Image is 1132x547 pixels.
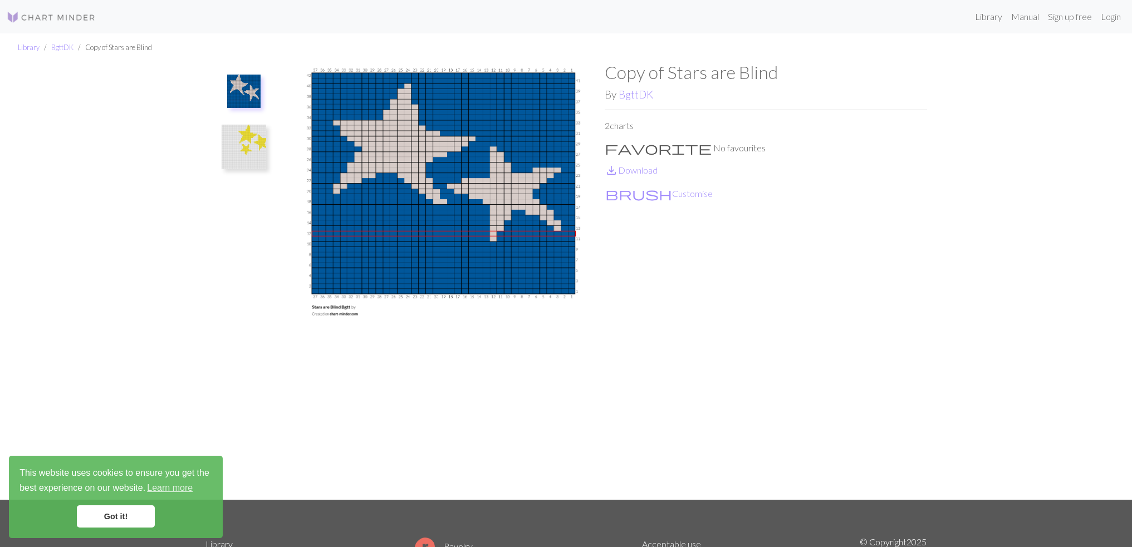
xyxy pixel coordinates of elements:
[51,43,73,52] a: BgttDK
[605,119,927,132] p: 2 charts
[605,187,672,200] i: Customise
[73,42,152,53] li: Copy of Stars are Blind
[605,165,658,175] a: DownloadDownload
[222,125,266,169] img: 3 Stars are Blind Bgtt
[605,186,713,201] button: CustomiseCustomise
[971,6,1007,28] a: Library
[1096,6,1125,28] a: Login
[145,480,194,496] a: learn more about cookies
[18,43,40,52] a: Library
[7,11,96,24] img: Logo
[1007,6,1043,28] a: Manual
[19,466,212,496] span: This website uses cookies to ensure you get the best experience on our website.
[605,164,618,177] i: Download
[605,140,712,156] span: favorite
[605,88,927,101] h2: By
[77,505,155,528] a: dismiss cookie message
[9,456,223,538] div: cookieconsent
[605,62,927,83] h1: Copy of Stars are Blind
[605,186,672,201] span: brush
[227,75,261,108] img: Stars are Blind Bgtt
[1043,6,1096,28] a: Sign up free
[619,88,653,101] a: BgttDK
[282,62,605,499] img: Stars are Blind Bgtt
[605,141,712,155] i: Favourite
[605,141,927,155] p: No favourites
[605,162,618,178] span: save_alt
